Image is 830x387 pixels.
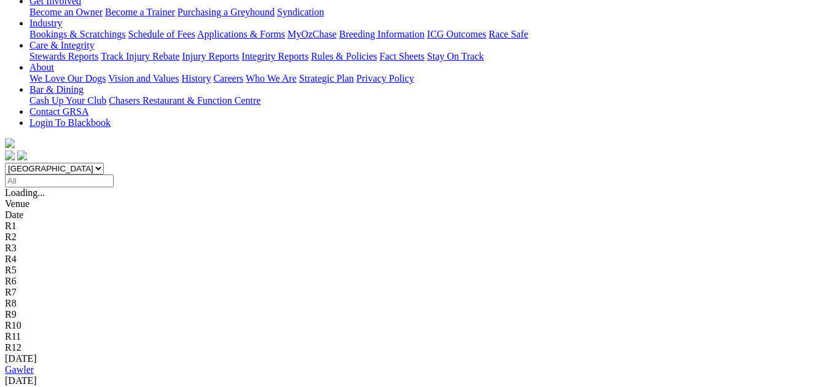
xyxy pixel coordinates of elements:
[29,62,54,72] a: About
[277,7,324,17] a: Syndication
[29,7,103,17] a: Become an Owner
[29,18,62,28] a: Industry
[29,40,95,50] a: Care & Integrity
[427,51,484,61] a: Stay On Track
[101,51,179,61] a: Track Injury Rebate
[5,353,825,364] div: [DATE]
[5,221,825,232] div: R1
[5,375,825,386] div: [DATE]
[488,29,528,39] a: Race Safe
[29,117,111,128] a: Login To Blackbook
[29,95,106,106] a: Cash Up Your Club
[5,138,15,148] img: logo-grsa-white.png
[339,29,425,39] a: Breeding Information
[108,73,179,84] a: Vision and Values
[29,95,825,106] div: Bar & Dining
[105,7,175,17] a: Become a Trainer
[29,106,88,117] a: Contact GRSA
[5,243,825,254] div: R3
[5,187,45,198] span: Loading...
[109,95,260,106] a: Chasers Restaurant & Function Centre
[5,331,825,342] div: R11
[17,150,27,160] img: twitter.svg
[299,73,354,84] a: Strategic Plan
[5,198,825,209] div: Venue
[213,73,243,84] a: Careers
[182,51,239,61] a: Injury Reports
[29,51,825,62] div: Care & Integrity
[5,320,825,331] div: R10
[29,73,825,84] div: About
[5,287,825,298] div: R7
[241,51,308,61] a: Integrity Reports
[178,7,275,17] a: Purchasing a Greyhound
[246,73,297,84] a: Who We Are
[197,29,285,39] a: Applications & Forms
[5,298,825,309] div: R8
[29,51,98,61] a: Stewards Reports
[5,342,825,353] div: R12
[5,174,114,187] input: Select date
[29,84,84,95] a: Bar & Dining
[5,276,825,287] div: R6
[380,51,425,61] a: Fact Sheets
[5,232,825,243] div: R2
[5,150,15,160] img: facebook.svg
[311,51,377,61] a: Rules & Policies
[29,73,106,84] a: We Love Our Dogs
[29,29,825,40] div: Industry
[128,29,195,39] a: Schedule of Fees
[5,364,34,375] a: Gawler
[5,209,825,221] div: Date
[288,29,337,39] a: MyOzChase
[427,29,486,39] a: ICG Outcomes
[356,73,414,84] a: Privacy Policy
[29,7,825,18] div: Get Involved
[5,309,825,320] div: R9
[5,265,825,276] div: R5
[5,254,825,265] div: R4
[29,29,125,39] a: Bookings & Scratchings
[181,73,211,84] a: History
